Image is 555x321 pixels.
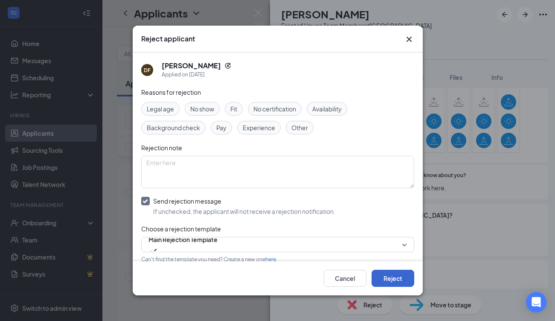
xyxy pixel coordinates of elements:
span: Can't find the template you need? Create a new one . [141,256,277,263]
svg: Checkmark [148,246,159,256]
span: No certification [253,104,296,114]
span: Legal age [147,104,174,114]
span: Choose a rejection template [141,225,221,233]
span: Main Rejection Template [148,233,218,246]
span: Pay [216,123,227,132]
span: Experience [243,123,275,132]
h3: Reject applicant [141,34,195,44]
svg: Reapply [224,62,231,69]
div: Open Intercom Messenger [526,292,546,312]
svg: Cross [404,34,414,44]
span: Other [291,123,308,132]
button: Reject [372,270,414,287]
span: Background check [147,123,200,132]
span: No show [190,104,214,114]
a: here [265,256,276,263]
button: Cancel [324,270,366,287]
div: Applied on [DATE] [162,70,231,79]
button: Close [404,34,414,44]
div: DF [144,67,151,74]
span: Reasons for rejection [141,88,201,96]
span: Rejection note [141,144,182,152]
span: Fit [230,104,237,114]
span: Availability [312,104,342,114]
h5: [PERSON_NAME] [162,61,221,70]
